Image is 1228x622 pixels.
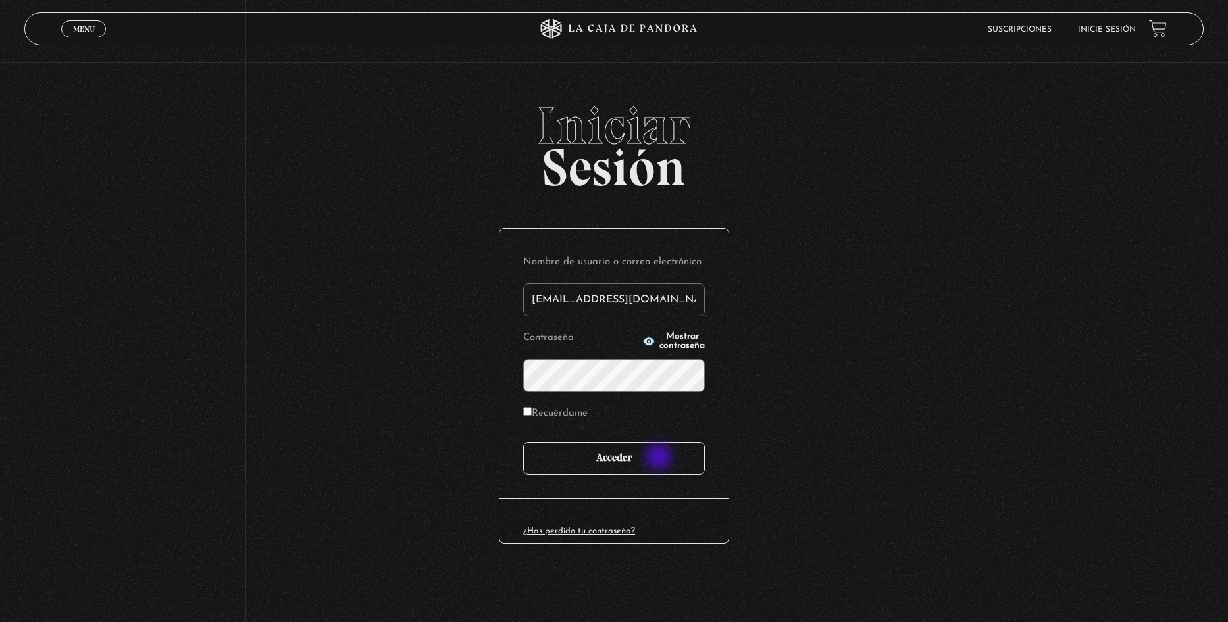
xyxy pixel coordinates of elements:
h2: Sesión [24,99,1203,183]
label: Nombre de usuario o correo electrónico [523,252,705,273]
span: Cerrar [68,36,99,45]
a: Inicie sesión [1078,26,1136,34]
span: Menu [73,25,95,33]
label: Contraseña [523,328,638,348]
a: Suscripciones [988,26,1052,34]
button: Mostrar contraseña [642,332,705,350]
input: Acceder [523,442,705,475]
span: Mostrar contraseña [659,332,705,350]
label: Recuérdame [523,404,588,424]
span: Iniciar [24,99,1203,152]
a: View your shopping cart [1149,20,1167,37]
input: Recuérdame [523,407,532,416]
a: ¿Has perdido tu contraseña? [523,527,635,535]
